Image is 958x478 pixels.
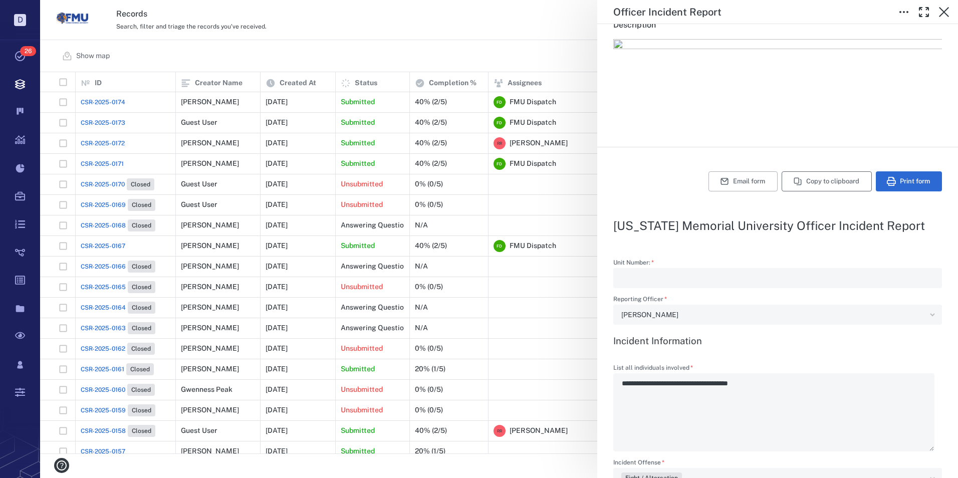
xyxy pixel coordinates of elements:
span: 26 [20,46,36,56]
body: Rich Text Area. Press ALT-0 for help. [8,8,320,17]
label: Reporting Officer [613,296,942,305]
label: Unit Number: [613,260,942,268]
button: Email form [708,171,778,191]
div: Unit Number: [613,268,942,288]
span: Help [23,7,43,16]
button: Close [934,2,954,22]
button: Toggle Fullscreen [914,2,934,22]
button: Print form [876,171,942,191]
h5: Officer Incident Report [613,6,722,19]
div: Reporting Officer [613,305,942,325]
div: [PERSON_NAME] [621,309,926,321]
p: D [14,14,26,26]
h6: Description [613,19,942,31]
span: _ [613,42,942,129]
h2: [US_STATE] Memorial University Officer Incident Report [613,219,942,231]
button: Toggle to Edit Boxes [894,2,914,22]
button: Copy to clipboard [782,171,872,191]
label: Incident Offense [613,459,942,468]
h3: Incident Information [613,335,942,347]
label: List all individuals involved [613,365,942,373]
